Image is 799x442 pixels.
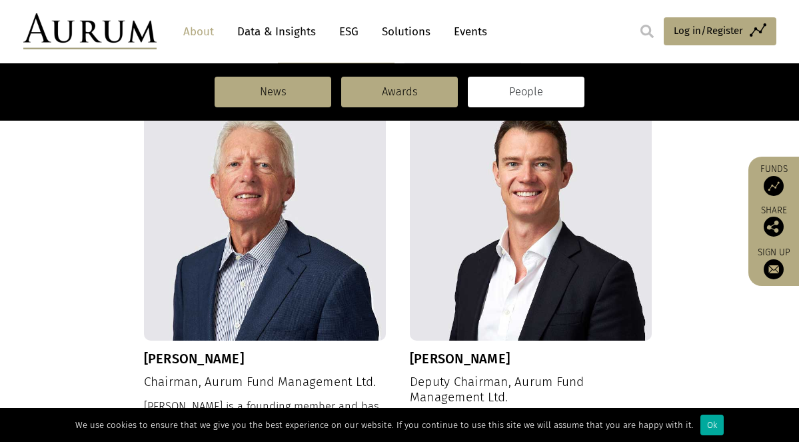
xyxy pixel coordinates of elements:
div: Ok [700,415,724,435]
a: Funds [755,163,792,196]
h3: [PERSON_NAME] [410,351,652,367]
img: Share this post [764,217,784,237]
a: About [177,19,221,44]
a: ESG [333,19,365,44]
img: search.svg [640,25,654,38]
div: Share [755,206,792,237]
img: Access Funds [764,176,784,196]
a: People [468,77,584,107]
a: Solutions [375,19,437,44]
a: Log in/Register [664,17,776,45]
a: Events [447,19,487,44]
img: Aurum [23,13,157,49]
h4: Chairman, Aurum Fund Management Ltd. [144,375,387,390]
h4: Deputy Chairman, Aurum Fund Management Ltd. [410,375,652,405]
a: Data & Insights [231,19,323,44]
span: Log in/Register [674,23,743,39]
a: News [215,77,331,107]
a: Sign up [755,247,792,279]
h3: [PERSON_NAME] [144,351,387,367]
a: Awards [341,77,458,107]
img: Sign up to our newsletter [764,259,784,279]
